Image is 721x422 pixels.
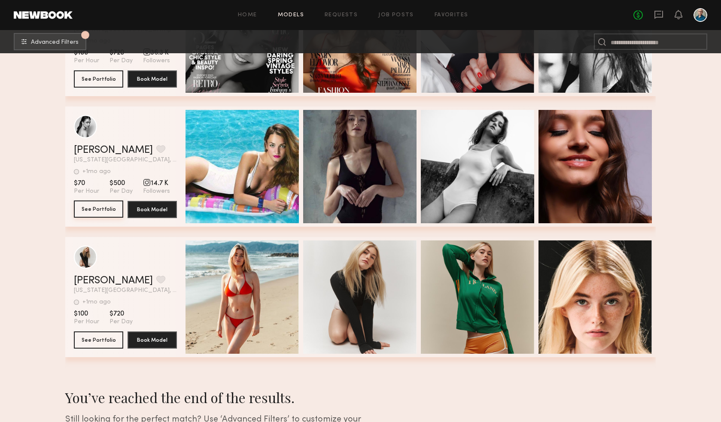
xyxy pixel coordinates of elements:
[343,294,395,302] span: Quick Preview
[110,310,133,318] span: $720
[435,12,468,18] a: Favorites
[82,169,111,175] div: +1mo ago
[84,33,87,37] span: 4
[74,318,99,326] span: Per Hour
[461,294,512,302] span: Quick Preview
[128,201,177,218] button: Book Model
[74,70,123,88] button: See Portfolio
[143,57,170,65] span: Followers
[578,294,630,302] span: Quick Preview
[74,179,99,188] span: $70
[31,39,79,46] span: Advanced Filters
[143,188,170,195] span: Followers
[225,294,277,302] span: Quick Preview
[74,310,99,318] span: $100
[110,57,133,65] span: Per Day
[325,12,358,18] a: Requests
[110,179,133,188] span: $500
[578,164,630,171] span: Quick Preview
[74,57,99,65] span: Per Hour
[74,188,99,195] span: Per Hour
[14,33,86,50] button: 4Advanced Filters
[74,157,177,163] span: [US_STATE][GEOGRAPHIC_DATA], [GEOGRAPHIC_DATA]
[278,12,304,18] a: Models
[128,70,177,88] button: Book Model
[143,179,170,188] span: 14.7 K
[74,200,123,218] button: See Portfolio
[74,331,123,349] button: See Portfolio
[128,331,177,349] button: Book Model
[110,318,133,326] span: Per Day
[74,288,177,294] span: [US_STATE][GEOGRAPHIC_DATA], [GEOGRAPHIC_DATA]
[82,299,111,305] div: +1mo ago
[74,145,153,155] a: [PERSON_NAME]
[343,164,395,171] span: Quick Preview
[225,164,277,171] span: Quick Preview
[74,201,123,218] a: See Portfolio
[65,388,389,407] div: You’ve reached the end of the results.
[74,276,153,286] a: [PERSON_NAME]
[378,12,414,18] a: Job Posts
[461,164,512,171] span: Quick Preview
[110,188,133,195] span: Per Day
[238,12,257,18] a: Home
